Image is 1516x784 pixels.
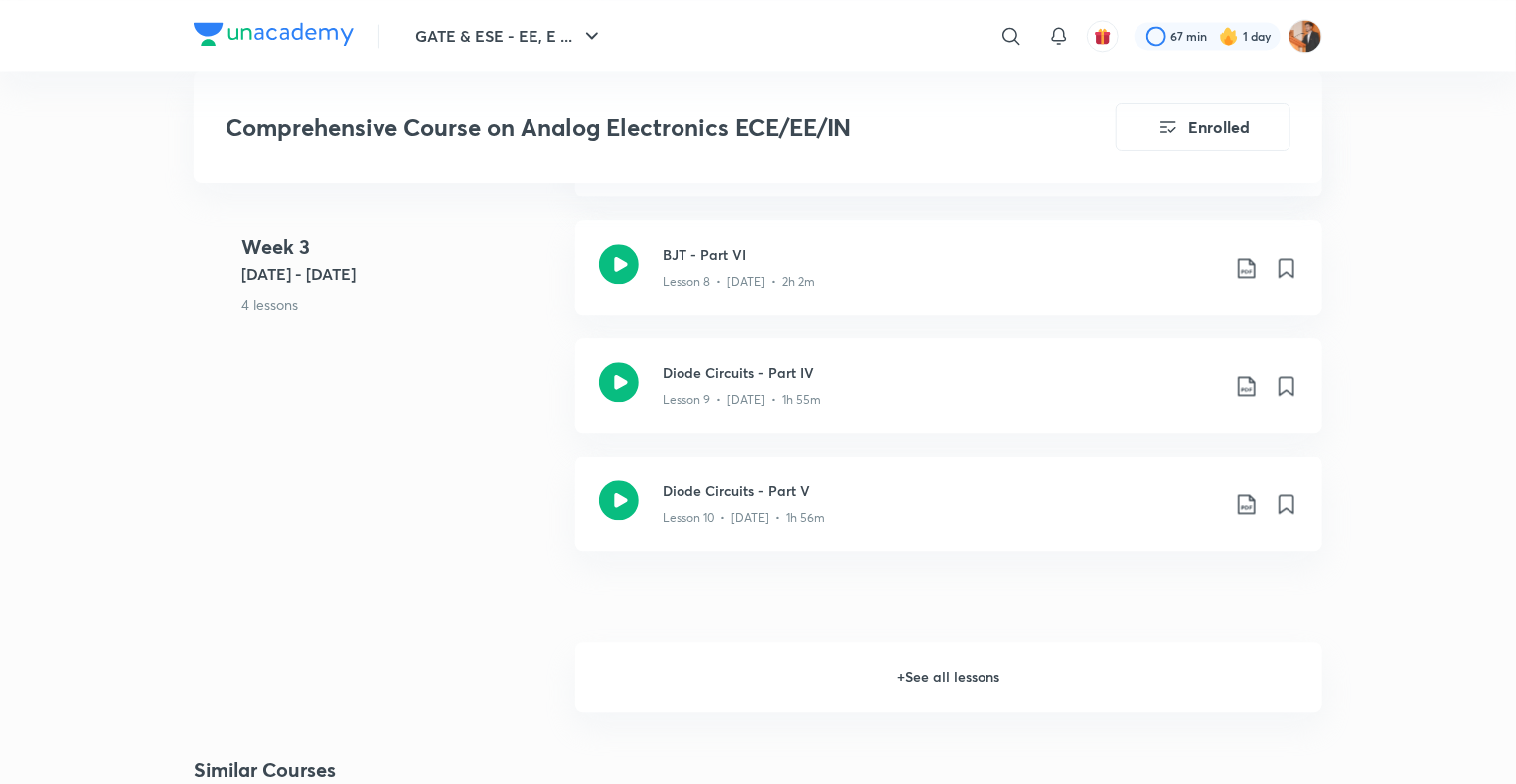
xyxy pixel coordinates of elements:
[663,244,1219,265] h3: BJT - Part VI
[241,233,559,263] h4: Week 3
[194,22,354,51] a: Company Logo
[663,273,815,291] p: Lesson 8 • [DATE] • 2h 2m
[1087,20,1119,52] button: avatar
[1289,19,1322,53] img: Ayush sagitra
[575,338,1322,457] a: Diode Circuits - Part IVLesson 9 • [DATE] • 1h 55m
[194,22,354,46] img: Company Logo
[403,16,616,56] button: GATE & ESE - EE, E ...
[241,263,559,287] h5: [DATE] - [DATE]
[663,362,1219,383] h3: Diode Circuits - Part IV
[663,391,821,409] p: Lesson 9 • [DATE] • 1h 55m
[663,480,1219,501] h3: Diode Circuits - Part V
[1219,26,1239,46] img: streak
[575,457,1322,575] a: Diode Circuits - Part VLesson 10 • [DATE] • 1h 56m
[241,295,559,316] p: 4 lessons
[575,642,1322,712] h6: + See all lessons
[226,113,1003,142] h3: Comprehensive Course on Analog Electronics ECE/EE/IN
[1094,27,1112,45] img: avatar
[663,509,825,527] p: Lesson 10 • [DATE] • 1h 56m
[575,220,1322,338] a: BJT - Part VILesson 8 • [DATE] • 2h 2m
[1116,103,1290,151] button: Enrolled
